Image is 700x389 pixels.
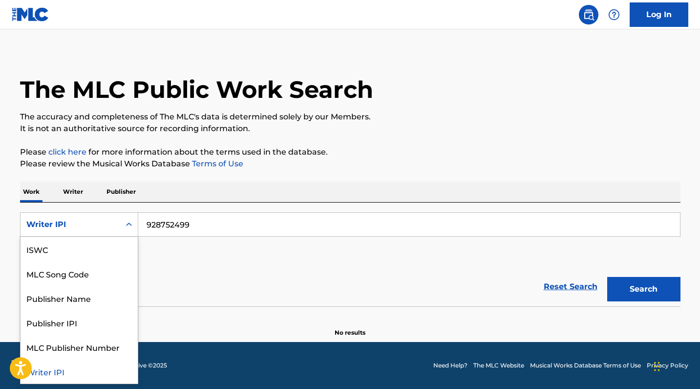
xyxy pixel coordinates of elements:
img: MLC Logo [12,7,49,22]
h1: The MLC Public Work Search [20,75,373,104]
p: No results [335,317,365,337]
div: Publisher Name [21,286,138,310]
p: Writer [60,182,86,202]
a: Public Search [579,5,598,24]
a: Privacy Policy [647,361,688,370]
div: MLC Publisher Number [21,335,138,359]
p: Publisher [104,182,139,202]
a: Reset Search [539,276,602,297]
a: The MLC Website [473,361,524,370]
p: Work [20,182,42,202]
div: Publisher IPI [21,310,138,335]
div: Writer IPI [26,219,114,230]
a: Terms of Use [190,159,243,168]
p: It is not an authoritative source for recording information. [20,123,680,135]
img: logo [12,360,42,371]
div: Writer IPI [21,359,138,384]
p: Please for more information about the terms used in the database. [20,146,680,158]
img: search [583,9,594,21]
button: Search [607,277,680,301]
a: click here [48,147,86,157]
a: Need Help? [433,361,467,370]
iframe: Chat Widget [651,342,700,389]
form: Search Form [20,212,680,306]
p: The accuracy and completeness of The MLC's data is determined solely by our Members. [20,111,680,123]
div: Drag [654,352,660,381]
div: ISWC [21,237,138,261]
div: Help [604,5,624,24]
img: help [608,9,620,21]
a: Log In [630,2,688,27]
p: Please review the Musical Works Database [20,158,680,170]
a: Musical Works Database Terms of Use [530,361,641,370]
div: MLC Song Code [21,261,138,286]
